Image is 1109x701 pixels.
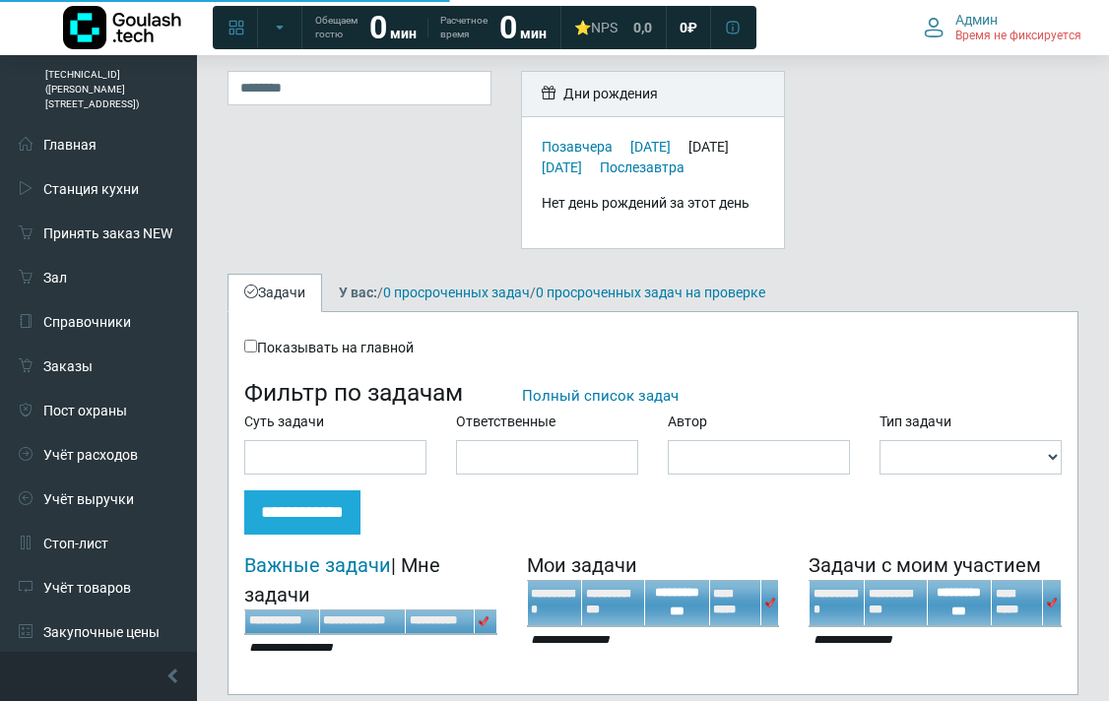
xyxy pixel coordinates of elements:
span: мин [390,26,417,41]
label: Ответственные [456,412,555,432]
a: 0 просроченных задач на проверке [536,285,765,300]
div: / / [324,283,780,303]
label: Суть задачи [244,412,324,432]
div: [DATE] [688,139,744,155]
div: Показывать на главной [244,338,1062,358]
a: Полный список задач [522,387,679,405]
div: | Мне задачи [244,550,497,609]
label: Тип задачи [880,412,951,432]
span: ₽ [687,19,697,36]
a: [DATE] [630,139,671,155]
div: Задачи с моим участием [809,550,1062,580]
strong: 0 [499,9,517,46]
div: ⭐ [574,19,618,36]
span: Время не фиксируется [955,29,1081,44]
b: У вас: [339,285,377,300]
a: ⭐NPS 0,0 [562,10,664,45]
div: Мои задачи [527,550,780,580]
div: Дни рождения [522,72,784,117]
button: Админ Время не фиксируется [912,7,1093,48]
a: [DATE] [542,159,582,175]
h3: Фильтр по задачам [244,378,1062,407]
a: Задачи [228,274,322,312]
div: Нет день рождений за этот день [542,193,764,214]
a: Важные задачи [244,553,391,577]
span: Расчетное время [440,14,488,41]
strong: 0 [369,9,387,46]
a: Обещаем гостю 0 мин Расчетное время 0 мин [303,10,558,45]
span: 0 [680,19,687,36]
a: 0 просроченных задач [383,285,530,300]
span: NPS [591,20,618,35]
a: Позавчера [542,139,613,155]
a: 0 ₽ [668,10,709,45]
label: Автор [668,412,707,432]
span: мин [520,26,547,41]
a: Послезавтра [600,159,685,175]
span: Админ [955,11,998,29]
img: Логотип компании Goulash.tech [63,6,181,49]
span: Обещаем гостю [315,14,358,41]
span: 0,0 [633,19,652,36]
